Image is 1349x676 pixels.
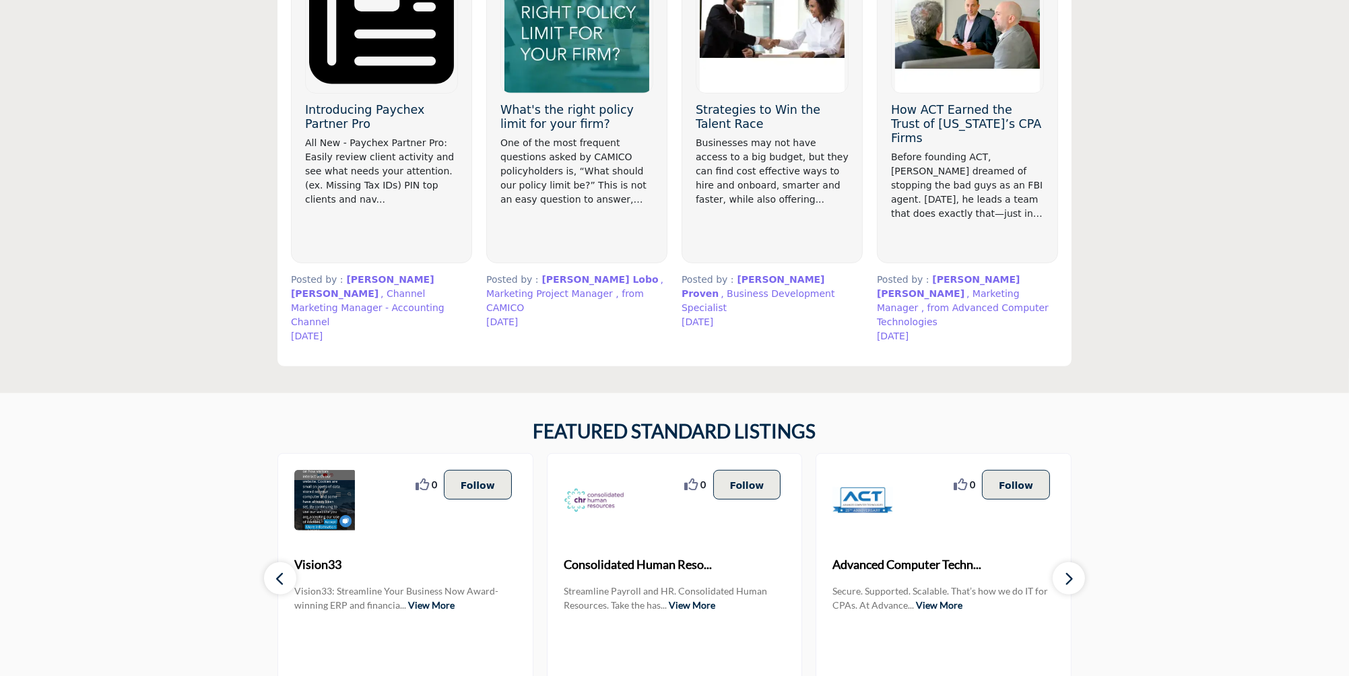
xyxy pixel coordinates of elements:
h3: What's the right policy limit for your firm? [500,103,653,131]
b: Advanced Computer Technologies [832,547,1055,583]
p: Follow [999,477,1033,492]
span: [DATE] [291,331,323,341]
span: Vision33 [294,555,517,574]
button: Follow [713,470,781,500]
h3: Strategies to Win the Talent Race [696,103,849,131]
p: Vision33: Streamline Your Business Now Award-winning ERP and financia [294,584,517,611]
span: 0 [701,477,706,492]
span: [DATE] [682,316,713,327]
h2: FEATURED STANDARD LISTINGS [533,420,816,443]
img: Vision33 [294,470,355,531]
span: [PERSON_NAME] [877,288,964,299]
b: Consolidated Human Resources [564,547,786,583]
a: View More [669,599,715,611]
p: Posted by : [486,273,667,315]
h3: How ACT Earned the Trust of [US_STATE]’s CPA Firms [891,103,1044,145]
button: Follow [982,470,1050,500]
h3: Introducing Paychex Partner Pro [305,103,458,131]
span: [DATE] [486,316,518,327]
p: Follow [730,477,764,492]
p: Posted by : [682,273,863,315]
span: , Business Development Specialist [682,288,835,313]
span: , from Advanced Computer Technologies [877,302,1049,327]
p: Secure. Supported. Scalable. That’s how we do IT for CPAs. At Advance [832,584,1055,611]
p: Businesses may not have access to a big budget, but they can find cost effective ways to hire and... [696,136,849,207]
span: [PERSON_NAME] [291,288,379,299]
span: Advanced Computer Techn... [832,555,1055,574]
span: Consolidated Human Reso... [564,555,786,574]
span: ... [661,599,667,611]
span: 0 [970,477,975,492]
p: Streamline Payroll and HR. Consolidated Human Resources. Take the has [564,584,786,611]
a: View More [408,599,455,611]
span: [PERSON_NAME] [737,274,824,285]
p: All New - Paychex Partner Pro: Easily review client activity and see what needs your attention. (... [305,136,458,207]
span: Lobo [633,274,659,285]
p: Before founding ACT, [PERSON_NAME] dreamed of stopping the bad guys as an FBI agent. [DATE], he l... [891,150,1044,221]
a: Advanced Computer Techn... [832,547,1055,583]
span: ... [908,599,914,611]
a: View More [916,599,962,611]
span: [DATE] [877,331,909,341]
button: Follow [444,470,512,500]
span: 0 [432,477,437,492]
img: Advanced Computer Technologies [832,470,893,531]
span: ... [400,599,406,611]
p: Posted by : [291,273,472,329]
a: Consolidated Human Reso... [564,547,786,583]
span: [PERSON_NAME] [541,274,629,285]
span: Proven [682,288,719,299]
a: Vision33 [294,547,517,583]
p: Posted by : [877,273,1058,329]
span: , Channel Marketing Manager - Accounting Channel [291,288,445,327]
p: Follow [461,477,495,492]
span: [PERSON_NAME] [932,274,1020,285]
span: [PERSON_NAME] [346,274,434,285]
p: One of the most frequent questions asked by CAMICO policyholders is, “What should our policy limi... [500,136,653,207]
img: Consolidated Human Resources [564,470,624,531]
